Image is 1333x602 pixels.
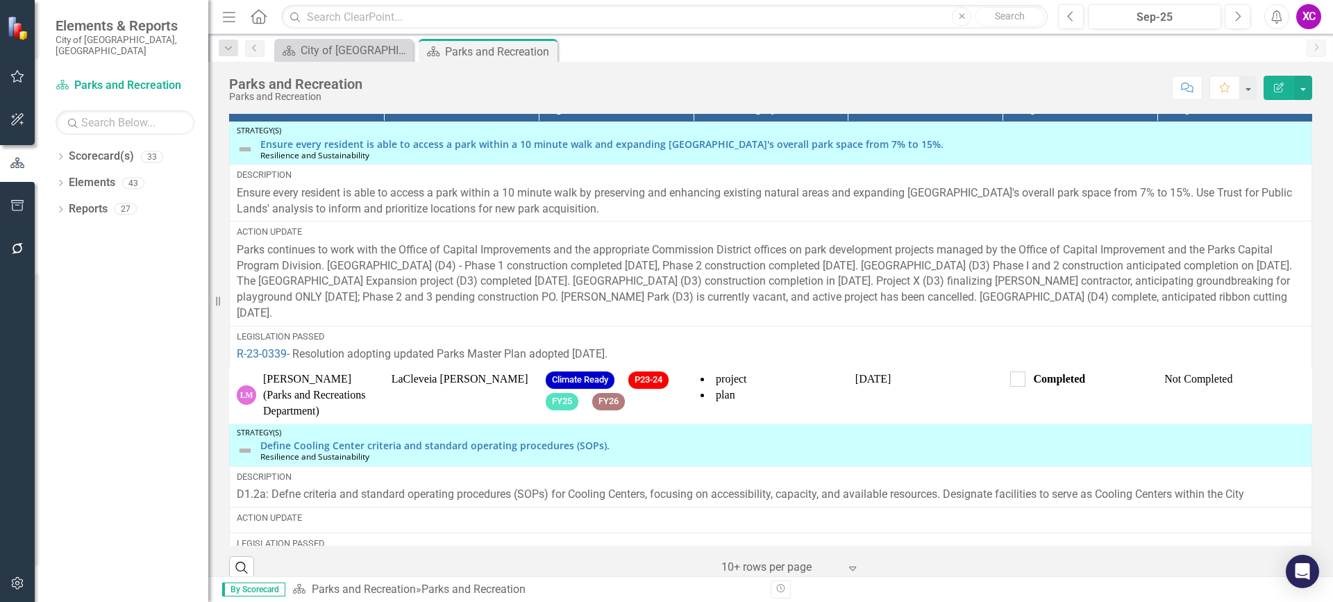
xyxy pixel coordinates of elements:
[222,583,285,596] span: By Scorecard
[539,367,694,424] td: Double-Click to Edit
[1286,555,1319,588] div: Open Intercom Messenger
[260,440,1305,451] a: Define Cooling Center criteria and standard operating procedures (SOPs).
[1093,9,1216,26] div: Sep-25
[1003,367,1157,424] td: Double-Click to Edit
[384,367,539,424] td: Double-Click to Edit
[69,201,108,217] a: Reports
[975,7,1044,26] button: Search
[115,203,137,215] div: 27
[260,149,369,160] span: Resilience and Sustainability
[263,371,377,419] div: [PERSON_NAME] (Parks and Recreations Department)
[237,537,1305,550] div: Legislation Passed
[421,583,526,596] div: Parks and Recreation
[694,367,848,424] td: Double-Click to Edit
[237,442,253,459] img: Not Defined
[260,139,1305,149] a: Ensure every resident is able to access a park within a 10 minute walk and expanding [GEOGRAPHIC_...
[122,177,144,189] div: 43
[56,110,194,135] input: Search Below...
[237,385,256,405] div: LM
[237,512,1305,524] div: Action Update
[141,151,163,162] div: 33
[237,487,1244,501] span: D1.2a: Defne criteria and standard operating procedures (SOPs) for Cooling Centers, focusing on a...
[237,331,1305,343] div: Legislation Passed
[392,373,528,385] span: LaCleveia [PERSON_NAME]
[7,16,31,40] img: ClearPoint Strategy
[237,226,1305,238] div: Action Update
[69,175,115,191] a: Elements
[230,424,1312,466] td: Double-Click to Edit Right Click for Context Menu
[56,78,194,94] a: Parks and Recreation
[69,149,134,165] a: Scorecard(s)
[278,42,410,59] a: City of [GEOGRAPHIC_DATA]
[237,471,1305,483] div: Description
[230,367,385,424] td: Double-Click to Edit
[229,92,362,102] div: Parks and Recreation
[230,122,1312,165] td: Double-Click to Edit Right Click for Context Menu
[995,10,1025,22] span: Search
[546,393,578,410] span: FY25
[281,5,1048,29] input: Search ClearPoint...
[855,373,891,385] span: [DATE]
[230,533,1312,558] td: Double-Click to Edit
[592,393,625,410] span: FY26
[237,141,253,158] img: Not Defined
[312,583,416,596] a: Parks and Recreation
[230,507,1312,533] td: Double-Click to Edit
[301,42,410,59] div: City of [GEOGRAPHIC_DATA]
[716,373,746,385] span: project
[716,389,735,401] span: plan
[230,221,1312,326] td: Double-Click to Edit
[237,126,1305,135] div: Strategy(s)
[230,165,1312,221] td: Double-Click to Edit
[1164,371,1305,387] div: Not Completed
[628,371,669,389] span: P23-24
[237,346,1305,362] p: - Resolution adopting updated Parks Master Plan adopted [DATE].
[546,371,614,389] span: Climate Ready
[292,582,760,598] div: »
[1296,4,1321,29] button: XC
[1157,367,1312,424] td: Double-Click to Edit
[1088,4,1221,29] button: Sep-25
[237,169,1305,181] div: Description
[229,76,362,92] div: Parks and Recreation
[230,326,1312,367] td: Double-Click to Edit
[56,17,194,34] span: Elements & Reports
[260,451,369,462] span: Resilience and Sustainability
[848,367,1003,424] td: Double-Click to Edit
[237,186,1292,215] span: Ensure every resident is able to access a park within a 10 minute walk by preserving and enhancin...
[56,34,194,57] small: City of [GEOGRAPHIC_DATA], [GEOGRAPHIC_DATA]
[237,242,1305,321] p: Parks continues to work with the Office of Capital Improvements and the appropriate Commission Di...
[230,466,1312,507] td: Double-Click to Edit
[237,428,1305,437] div: Strategy(s)
[237,347,287,360] a: R-23-0339
[445,43,554,60] div: Parks and Recreation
